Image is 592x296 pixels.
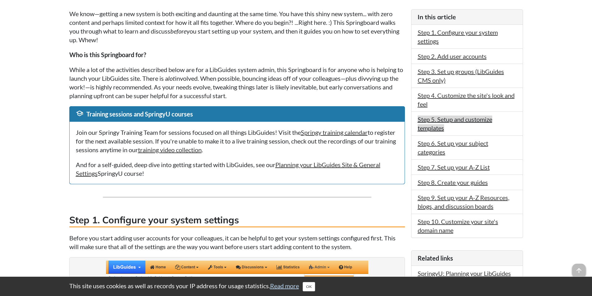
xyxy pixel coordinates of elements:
[303,282,315,291] button: Close
[69,51,146,58] strong: Who is this Springboard for?
[418,254,453,262] span: Related links
[572,264,586,272] a: arrow_upward
[301,129,368,136] a: Springy training calendar
[418,270,511,286] a: SpringyU: Planning your LibGuides site & general settings
[418,179,488,186] a: Step 8. Create your guides
[418,13,516,21] h3: In this article
[270,282,299,289] a: Read more
[418,92,515,108] a: Step 4. Customize the site's look and feel
[418,116,492,132] a: Step 5. Setup and customize templates
[63,281,529,291] div: This site uses cookies as well as records your IP address for usage statistics.
[572,264,586,277] span: arrow_upward
[418,68,504,84] a: Step 3. Set up groups (LibGuides CMS only)
[418,52,487,60] a: Step 2. Add user accounts
[69,65,405,100] p: While a lot of the activities described below are for a LibGuides system admin, this Springboard ...
[418,139,488,156] a: Step 6. Set up your subject categories
[168,75,175,82] em: lot
[418,218,498,234] a: Step 10. Customize your site's domain name
[170,27,186,35] em: before
[69,234,405,251] p: Before you start adding user accounts for your colleagues, it can be helpful to get your system s...
[418,194,509,210] a: Step 9. Set up your A-Z Resources, blogs, and discussion boards
[76,160,398,178] p: And for a self-guided, deep dive into getting started with LibGuides, see our SpringyU course!
[138,146,202,153] a: training video collection
[86,110,193,118] span: Training sessions and SpringyU courses
[69,9,405,44] p: We know—getting a new system is both exciting and daunting at the same time. You have this shiny ...
[76,110,83,117] span: school
[69,213,405,227] h3: Step 1. Configure your system settings
[76,128,398,154] p: Join our Springy Training Team for sessions focused on all things LibGuides! Visit the to registe...
[418,29,498,45] a: Step 1. Configure your system settings
[418,163,490,171] a: Step 7. Set up your A-Z List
